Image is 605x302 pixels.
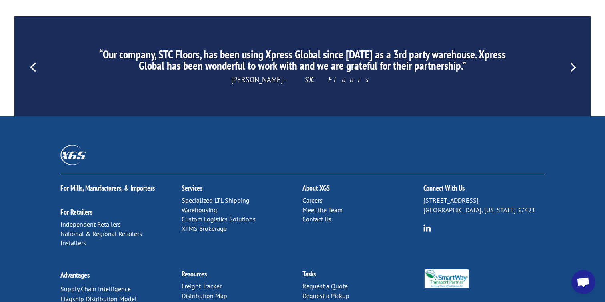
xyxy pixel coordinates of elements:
em: – STC Floors [283,75,374,84]
a: National & Regional Retailers [60,230,142,238]
a: Meet the Team [302,206,343,214]
a: Careers [302,196,323,204]
a: Warehousing [182,206,217,214]
a: Services [182,183,202,193]
img: XGS_Logos_ALL_2024_All_White [60,145,86,165]
a: Independent Retailers [60,220,121,228]
h2: Tasks [302,270,423,282]
a: Installers [60,239,86,247]
a: Request a Quote [302,282,348,290]
a: Request a Pickup [302,292,349,300]
h2: “Our company, STC Floors, has been using Xpress Global since [DATE] as a 3rd party warehouse. Xpr... [90,49,515,75]
h2: Connect With Us [423,185,544,196]
a: Open chat [571,270,595,294]
a: About XGS [302,183,330,193]
a: Custom Logistics Solutions [182,215,256,223]
a: For Mills, Manufacturers, & Importers [60,183,155,193]
a: XTMS Brokerage [182,225,227,232]
span: [PERSON_NAME] [231,75,374,84]
img: group-6 [423,224,431,232]
a: Advantages [60,270,90,280]
a: Contact Us [302,215,331,223]
a: Distribution Map [182,292,227,300]
a: Resources [182,269,207,278]
a: Freight Tracker [182,282,222,290]
img: Smartway_Logo [423,269,469,288]
a: Supply Chain Intelligence [60,285,131,293]
p: [STREET_ADDRESS] [GEOGRAPHIC_DATA], [US_STATE] 37421 [423,196,544,215]
a: Specialized LTL Shipping [182,196,250,204]
a: For Retailers [60,207,92,217]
